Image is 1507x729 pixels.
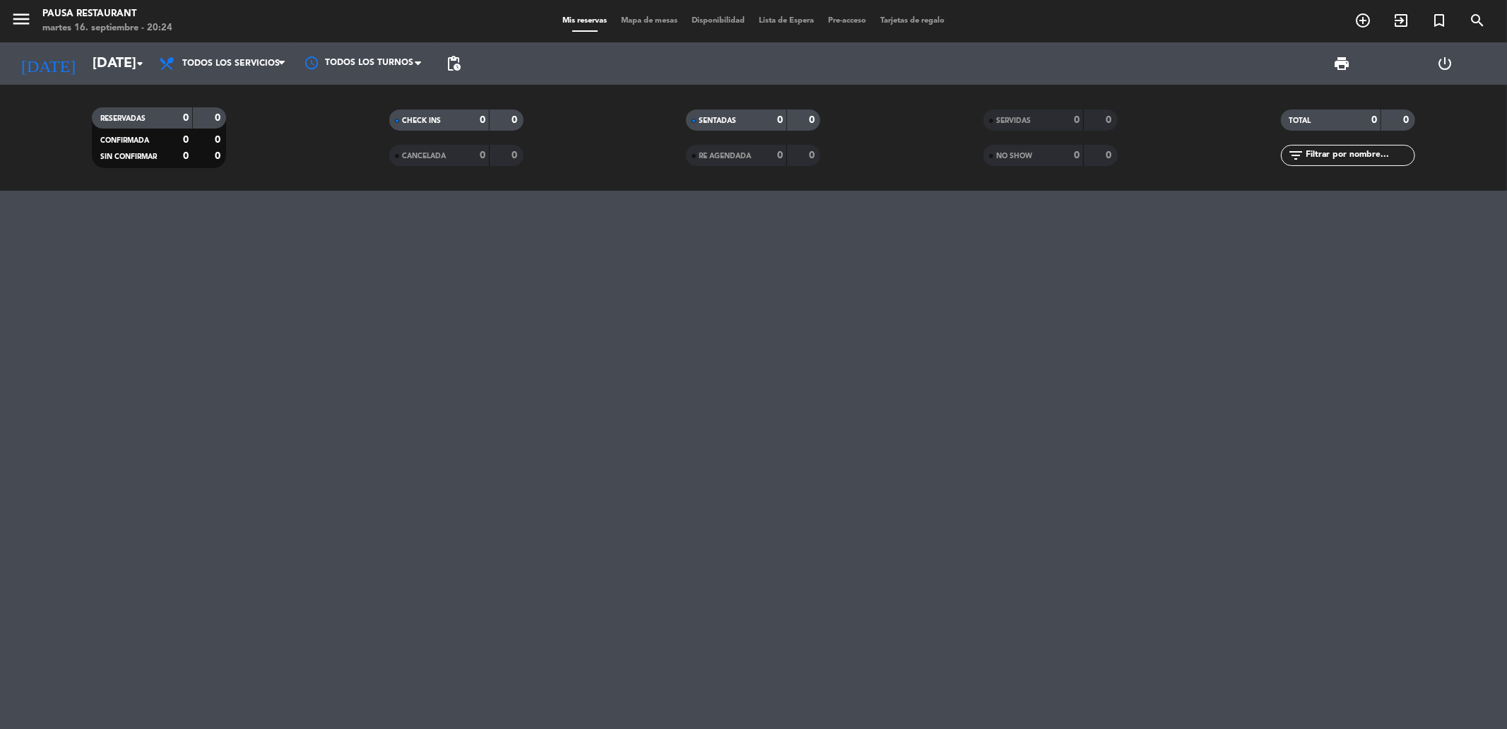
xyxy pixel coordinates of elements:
[512,150,520,160] strong: 0
[1431,12,1448,29] i: turned_in_not
[1436,55,1453,72] i: power_settings_new
[1393,42,1496,85] div: LOG OUT
[752,17,821,25] span: Lista de Espera
[777,150,783,160] strong: 0
[11,8,32,35] button: menu
[809,115,817,125] strong: 0
[1106,115,1115,125] strong: 0
[1469,12,1486,29] i: search
[1403,115,1412,125] strong: 0
[183,113,189,123] strong: 0
[445,55,462,72] span: pending_actions
[512,115,520,125] strong: 0
[100,115,146,122] span: RESERVADAS
[100,153,157,160] span: SIN CONFIRMAR
[1289,117,1311,124] span: TOTAL
[215,135,223,145] strong: 0
[215,151,223,161] strong: 0
[480,150,485,160] strong: 0
[215,113,223,123] strong: 0
[182,59,280,69] span: Todos los servicios
[555,17,614,25] span: Mis reservas
[1393,12,1410,29] i: exit_to_app
[11,8,32,30] i: menu
[183,135,189,145] strong: 0
[42,7,172,21] div: Pausa Restaurant
[480,115,485,125] strong: 0
[1106,150,1115,160] strong: 0
[402,117,441,124] span: CHECK INS
[996,153,1032,160] span: NO SHOW
[402,153,446,160] span: CANCELADA
[699,153,751,160] span: RE AGENDADA
[809,150,817,160] strong: 0
[1074,150,1080,160] strong: 0
[685,17,752,25] span: Disponibilidad
[1371,115,1377,125] strong: 0
[1074,115,1080,125] strong: 0
[1334,55,1351,72] span: print
[1354,12,1371,29] i: add_circle_outline
[183,151,189,161] strong: 0
[821,17,873,25] span: Pre-acceso
[777,115,783,125] strong: 0
[1305,148,1414,163] input: Filtrar por nombre...
[699,117,736,124] span: SENTADAS
[11,48,85,79] i: [DATE]
[873,17,952,25] span: Tarjetas de regalo
[100,137,149,144] span: CONFIRMADA
[131,55,148,72] i: arrow_drop_down
[1288,147,1305,164] i: filter_list
[996,117,1031,124] span: SERVIDAS
[42,21,172,35] div: martes 16. septiembre - 20:24
[614,17,685,25] span: Mapa de mesas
